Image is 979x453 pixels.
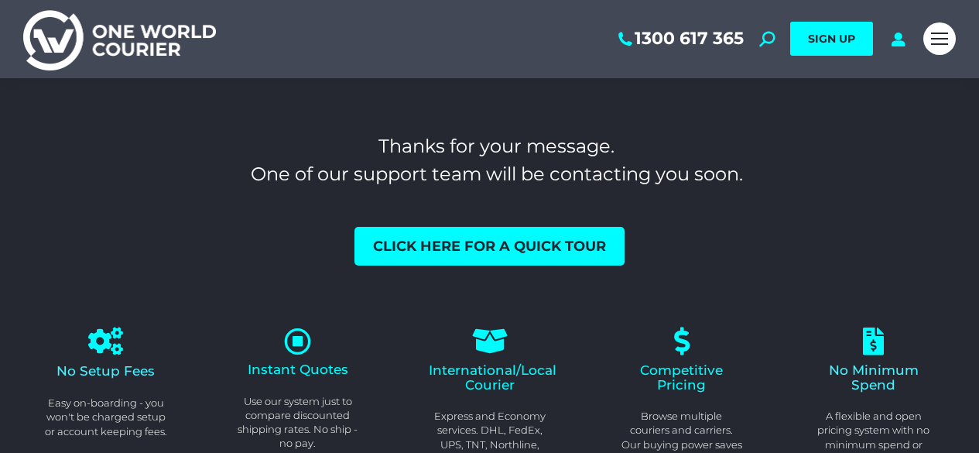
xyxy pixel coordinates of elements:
a: Click here for a quick tour [354,227,625,266]
span: International/Local Courier [429,362,556,393]
img: One World Courier [23,8,216,70]
a: 1300 617 365 [615,29,744,49]
a: Mobile menu icon [923,22,956,55]
p: Easy on-boarding - you won't be charged setup or account keeping fees. [45,396,167,438]
span: No Setup Fees [56,363,155,379]
span: Click here for a quick tour [373,239,606,253]
p: Use our system just to compare discounted shipping rates. No ship - no pay. [237,394,359,451]
a: SIGN UP [790,22,873,56]
span: Instant Quotes [248,362,348,377]
span: No Minimum Spend [829,362,919,393]
span: SIGN UP [808,32,855,46]
span: Competitive Pricing [640,362,723,393]
h3: Thanks for your message. One of our support team will be contacting you soon. [53,132,940,188]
